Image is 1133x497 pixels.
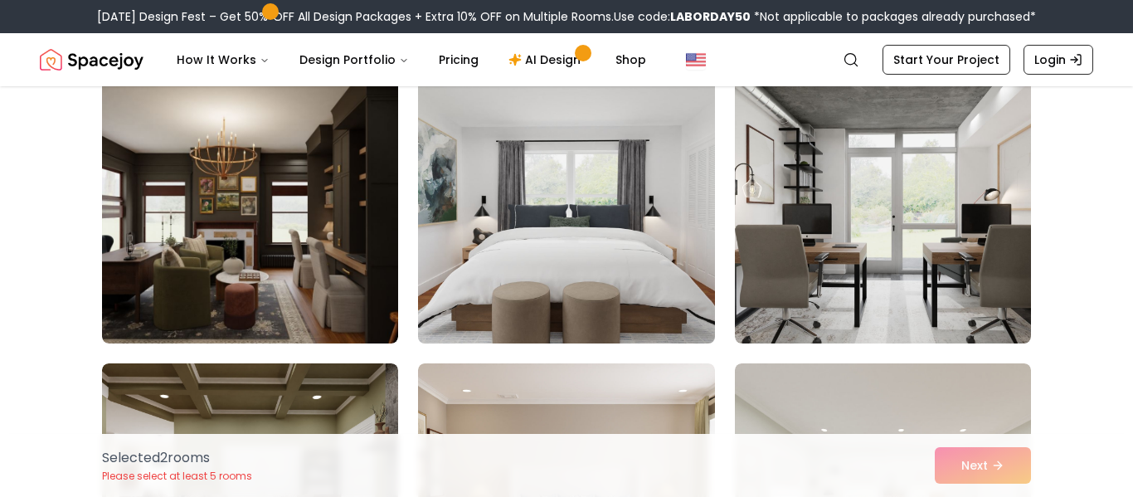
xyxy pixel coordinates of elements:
[495,43,599,76] a: AI Design
[602,43,659,76] a: Shop
[411,71,722,350] img: Room room-68
[102,448,252,468] p: Selected 2 room s
[102,470,252,483] p: Please select at least 5 rooms
[883,45,1010,75] a: Start Your Project
[751,8,1036,25] span: *Not applicable to packages already purchased*
[286,43,422,76] button: Design Portfolio
[163,43,283,76] button: How It Works
[686,50,706,70] img: United States
[735,78,1031,344] img: Room room-69
[97,8,1036,25] div: [DATE] Design Fest – Get 50% OFF All Design Packages + Extra 10% OFF on Multiple Rooms.
[425,43,492,76] a: Pricing
[40,33,1093,86] nav: Global
[670,8,751,25] b: LABORDAY50
[102,78,398,344] img: Room room-67
[40,43,143,76] a: Spacejoy
[163,43,659,76] nav: Main
[614,8,751,25] span: Use code:
[1024,45,1093,75] a: Login
[40,43,143,76] img: Spacejoy Logo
